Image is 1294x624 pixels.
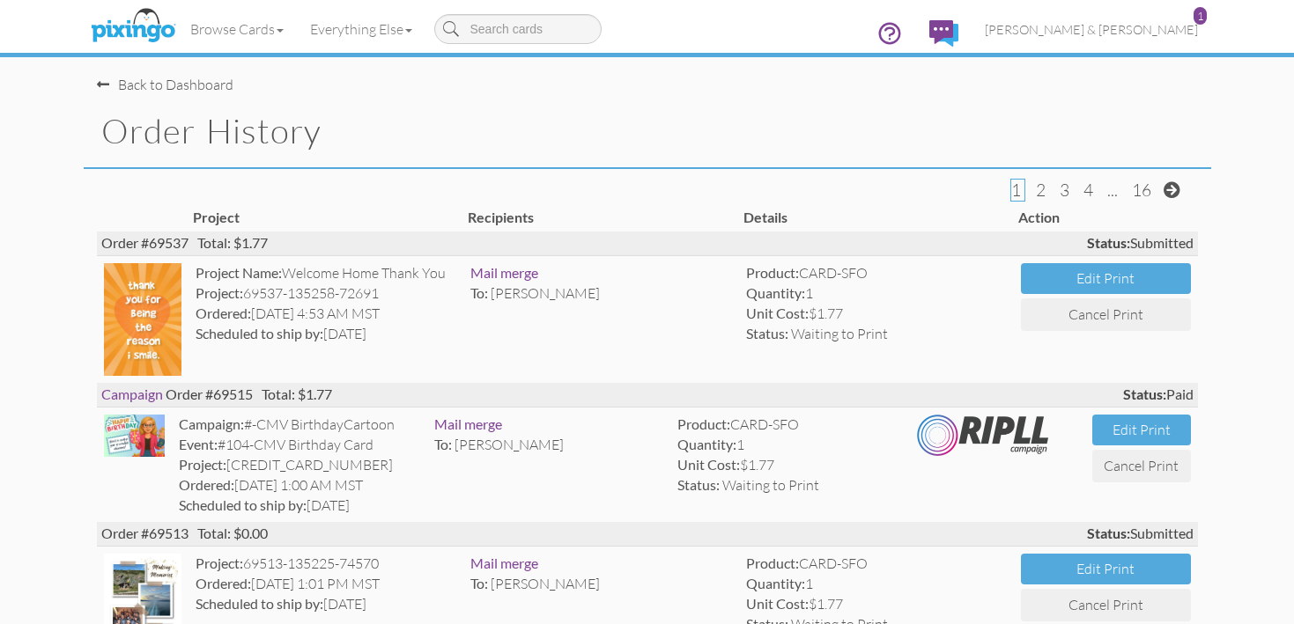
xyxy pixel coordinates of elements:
strong: Scheduled to ship by: [196,595,323,612]
div: 1 [677,435,904,455]
div: Order #69513 [97,522,1198,546]
div: $1.77 [746,594,1008,614]
div: Mail merge [470,554,732,574]
div: [DATE] 4:53 AM MST [196,304,457,324]
div: 69513-135225-74570 [196,554,457,574]
span: [PERSON_NAME] [491,575,600,592]
button: Cancel Print [1021,589,1190,621]
strong: Ordered: [179,476,234,493]
strong: Project Name: [196,264,282,281]
div: #-CMV BirthdayCartoon [179,415,420,435]
strong: Quantity: [746,575,805,591]
th: Details [739,203,1015,232]
span: Paid [1123,385,1194,405]
div: CARD-SFO [746,554,1008,574]
span: Submitted [1087,233,1194,253]
strong: Scheduled to ship by: [179,496,307,513]
div: Welcome Home Thank You [196,263,457,283]
span: Campaign [101,385,163,402]
img: 135232-1-1756713602472-c3f31eb64d4b9055-qa.jpg [104,415,165,457]
div: #104-CMV Birthday Card [179,435,420,455]
span: Waiting to Print [722,476,819,494]
span: Total: $1.77 [262,385,332,402]
div: [DATE] 1:01 PM MST [196,574,457,594]
span: 16 [1132,180,1151,201]
span: Waiting to Print [791,325,888,342]
span: To: [470,284,488,301]
div: [DATE] [196,594,457,614]
div: Mail merge [470,263,732,283]
span: To: [434,436,452,452]
div: Order #69537 [97,231,1198,255]
strong: Product: [746,554,799,571]
strong: Quantity: [677,436,736,452]
img: comments.svg [929,20,958,47]
div: Back to Dashboard [97,75,233,95]
button: Edit Print [1092,415,1190,445]
strong: Status: [1123,385,1166,402]
div: 69537-135258-72691 [196,283,457,304]
div: CARD-SFO [746,263,1008,283]
a: Everything Else [297,7,425,51]
nav-back: Dashboard [97,57,1198,95]
strong: Status: [746,325,788,341]
th: Recipients [463,203,739,232]
strong: Quantity: [746,284,805,301]
span: Submitted [1087,524,1194,544]
strong: Event: [179,436,218,452]
span: ... [1107,180,1118,201]
strong: Project: [196,554,243,571]
th: Project [189,203,464,232]
strong: Project: [179,456,226,473]
span: To: [470,575,488,591]
strong: Scheduled to ship by: [196,325,323,341]
button: Edit Print [1021,263,1190,294]
div: [DATE] [196,324,457,344]
div: [DATE] [179,496,420,516]
strong: Ordered: [196,305,251,321]
div: 1 [746,574,1008,594]
strong: Status: [1087,525,1130,541]
div: CARD-SFO [677,415,904,435]
span: [PERSON_NAME] [455,436,564,453]
span: [PERSON_NAME] & [PERSON_NAME] [985,22,1198,37]
strong: Status: [1087,234,1130,251]
strong: Product: [677,415,730,432]
span: 1 [1011,180,1021,201]
span: Total: $1.77 [197,234,268,251]
div: 1 [746,283,1008,304]
div: $1.77 [746,304,1008,324]
img: Ripll_Logo_campaign.png [917,415,1049,457]
div: $1.77 [677,455,904,475]
div: 1 [1194,7,1207,25]
img: pixingo logo [86,4,180,48]
img: 130914-1-1745810582237-320e79798b51bcdc-qa.jpg [104,263,181,376]
span: 3 [1060,180,1069,201]
button: Edit Print [1021,554,1190,584]
input: Search cards [434,14,602,44]
strong: Unit Cost: [677,456,740,473]
strong: Ordered: [196,575,251,591]
a: Browse Cards [177,7,297,51]
span: 2 [1036,180,1046,201]
div: [CREDIT_CARD_NUMBER] [179,455,420,475]
a: [PERSON_NAME] & [PERSON_NAME] 1 [972,7,1211,52]
strong: Project: [196,284,243,301]
th: Action [1014,203,1197,232]
div: Mail merge [434,415,663,435]
span: Total: $0.00 [197,525,268,541]
strong: Unit Cost: [746,595,809,612]
div: Order #69515 [97,383,1198,407]
span: 4 [1083,180,1093,201]
span: [PERSON_NAME] [491,284,600,302]
strong: Product: [746,264,799,281]
strong: Unit Cost: [746,305,809,321]
strong: Status: [677,476,720,493]
button: Cancel Print [1092,450,1190,482]
button: Cancel Print [1021,298,1190,331]
div: [DATE] 1:00 AM MST [179,475,420,496]
h1: Order History [101,113,1211,150]
strong: Campaign: [179,415,244,432]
